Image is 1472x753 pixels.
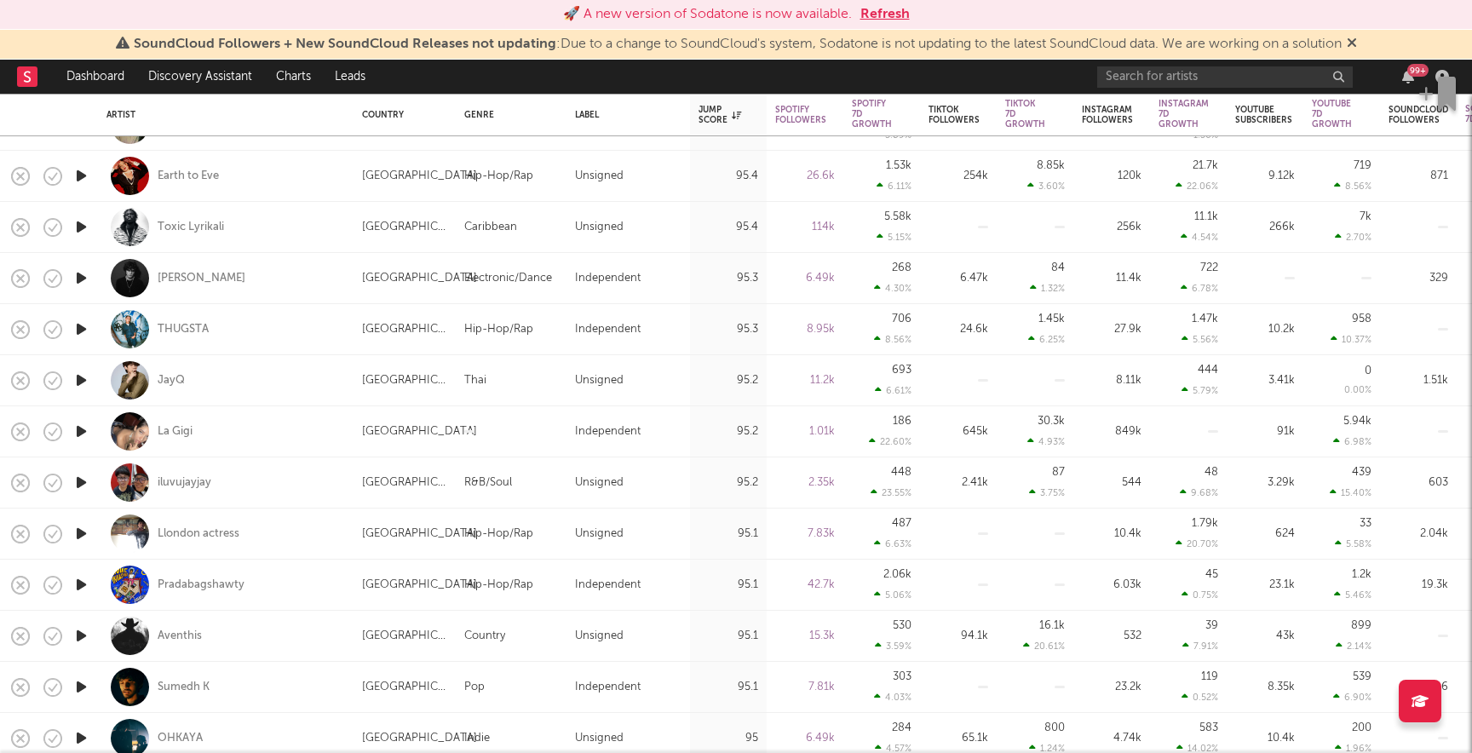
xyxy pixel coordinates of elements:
[158,169,219,184] a: Earth to Eve
[158,424,193,440] a: La Gigi
[929,473,988,493] div: 2.41k
[892,365,911,376] div: 693
[464,473,512,493] div: R&B/Soul
[106,110,336,120] div: Artist
[1082,524,1141,544] div: 10.4k
[158,578,244,593] a: Pradabagshawty
[362,728,477,749] div: [GEOGRAPHIC_DATA]
[158,475,211,491] a: iluvujayjay
[362,677,447,698] div: [GEOGRAPHIC_DATA]
[1235,473,1295,493] div: 3.29k
[575,422,641,442] div: Independent
[1351,620,1371,631] div: 899
[1082,105,1133,125] div: Instagram Followers
[699,217,758,238] div: 95.4
[1044,722,1065,733] div: 800
[1198,365,1218,376] div: 444
[1182,334,1218,345] div: 5.56 %
[1365,365,1371,376] div: 0
[1182,589,1218,601] div: 0.75 %
[1389,524,1448,544] div: 2.04k
[1082,728,1141,749] div: 4.74k
[1354,160,1371,171] div: 719
[892,722,911,733] div: 284
[775,217,835,238] div: 114k
[136,60,264,94] a: Discovery Assistant
[1389,371,1448,391] div: 1.51k
[775,728,835,749] div: 6.49k
[1082,626,1141,647] div: 532
[775,575,835,595] div: 42.7k
[362,268,477,289] div: [GEOGRAPHIC_DATA]
[1205,620,1218,631] div: 39
[563,4,852,25] div: 🚀 A new version of Sodatone is now available.
[1038,416,1065,427] div: 30.3k
[158,220,224,235] a: Toxic Lyrikali
[1334,181,1371,192] div: 8.56 %
[892,518,911,529] div: 487
[699,166,758,187] div: 95.4
[1027,436,1065,447] div: 4.93 %
[1334,589,1371,601] div: 5.46 %
[362,422,477,442] div: [GEOGRAPHIC_DATA]
[1176,181,1218,192] div: 22.06 %
[1181,232,1218,243] div: 4.54 %
[1235,677,1295,698] div: 8.35k
[575,319,641,340] div: Independent
[1082,575,1141,595] div: 6.03k
[134,37,1342,51] span: : Due to a change to SoundCloud's system, Sodatone is not updating to the latest SoundCloud data....
[1235,319,1295,340] div: 10.2k
[55,60,136,94] a: Dashboard
[929,105,980,125] div: Tiktok Followers
[1205,569,1218,580] div: 45
[1082,166,1141,187] div: 120k
[575,217,624,238] div: Unsigned
[1181,283,1218,294] div: 6.78 %
[877,232,911,243] div: 5.15 %
[699,422,758,442] div: 95.2
[1389,473,1448,493] div: 603
[158,373,185,388] a: JayQ
[1352,313,1371,325] div: 958
[362,626,447,647] div: [GEOGRAPHIC_DATA]
[699,677,758,698] div: 95.1
[1389,105,1448,125] div: Soundcloud Followers
[158,526,239,542] div: Llondon actress
[1037,160,1065,171] div: 8.85k
[575,575,641,595] div: Independent
[775,371,835,391] div: 11.2k
[893,416,911,427] div: 186
[1360,211,1371,222] div: 7k
[1352,569,1371,580] div: 1.2k
[1389,575,1448,595] div: 19.3k
[1082,268,1141,289] div: 11.4k
[891,467,911,478] div: 448
[699,626,758,647] div: 95.1
[464,110,549,120] div: Genre
[775,626,835,647] div: 15.3k
[775,473,835,493] div: 2.35k
[699,524,758,544] div: 95.1
[464,166,533,187] div: Hip-Hop/Rap
[1344,386,1371,395] div: 0.00 %
[575,268,641,289] div: Independent
[158,680,210,695] a: Sumedh K
[1051,262,1065,273] div: 84
[1182,385,1218,396] div: 5.79 %
[158,271,245,286] div: [PERSON_NAME]
[158,731,203,746] a: OHKAYA
[158,322,209,337] a: THUGSTA
[1333,436,1371,447] div: 6.98 %
[264,60,323,94] a: Charts
[1182,692,1218,703] div: 0.52 %
[362,371,447,391] div: [GEOGRAPHIC_DATA]
[575,524,624,544] div: Unsigned
[852,99,892,129] div: Spotify 7D Growth
[1330,487,1371,498] div: 15.40 %
[1027,181,1065,192] div: 3.60 %
[883,569,911,580] div: 2.06k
